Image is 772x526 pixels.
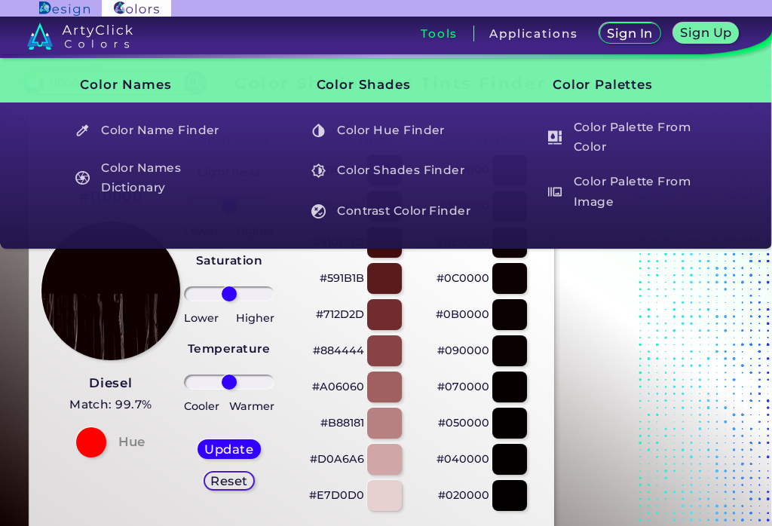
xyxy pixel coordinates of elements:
h3: Color Shades [291,66,481,104]
h5: Color Names Dictionary [68,157,244,200]
h3: Tools [421,28,458,39]
h3: Applications [489,28,577,39]
h3: Color Palettes [527,66,717,104]
p: #040000 [437,450,489,468]
a: Sign Up [676,24,737,43]
img: paint_stamp_2_half.png [41,222,180,360]
p: #712D2D [316,305,364,323]
h5: Sign Up [682,27,729,38]
h5: Sign In [609,28,651,39]
p: Warmer [229,397,274,415]
img: icon_color_name_finder_white.svg [75,124,90,138]
img: icon_color_hue_white.svg [311,124,326,138]
p: #0C0000 [437,269,489,287]
h5: Color Palette From Color [541,116,716,159]
p: #D0A6A6 [310,450,364,468]
h5: Update [207,443,251,454]
a: Diesel Match: 99.7% [69,372,152,415]
img: icon_color_shades_white.svg [311,164,326,178]
a: Color Hue Finder [303,116,481,145]
h5: Color Shades Finder [305,157,480,185]
h5: Reset [212,475,246,486]
img: icon_palette_from_image_white.svg [548,185,562,199]
img: icon_col_pal_col_white.svg [548,130,562,145]
p: Lower [184,309,219,327]
p: #A06060 [312,378,364,396]
img: icon_color_names_dictionary_white.svg [75,171,90,185]
p: #591B1B [320,269,364,287]
p: #070000 [437,378,489,396]
p: #090000 [437,341,489,359]
p: #E7D0D0 [309,486,364,504]
img: ArtyClick Design logo [39,2,90,16]
h5: Contrast Color Finder [305,197,480,225]
h5: Color Palette From Image [541,170,716,213]
h5: Match: 99.7% [69,395,152,414]
a: Color Palette From Color [539,116,717,159]
h4: Hue [118,431,145,453]
a: Color Shades Finder [303,157,481,185]
strong: Temperature [188,341,271,356]
h5: Color Hue Finder [305,116,480,145]
p: #020000 [438,486,489,504]
h3: Color Names [55,66,245,104]
img: icon_color_contrast_white.svg [311,204,326,219]
p: #0B0000 [436,305,489,323]
a: Sign In [602,24,658,43]
a: Color Palette From Image [539,170,717,213]
p: #B88181 [320,414,364,432]
h3: Diesel [69,375,152,393]
strong: Saturation [196,253,263,268]
p: #050000 [438,414,489,432]
a: Contrast Color Finder [303,197,481,225]
p: Higher [236,309,274,327]
a: Color Name Finder [67,116,245,145]
h5: Color Name Finder [68,116,244,145]
img: logo_artyclick_colors_white.svg [27,23,133,50]
p: Cooler [184,397,219,415]
p: #884444 [313,341,364,359]
a: Color Names Dictionary [67,157,245,200]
